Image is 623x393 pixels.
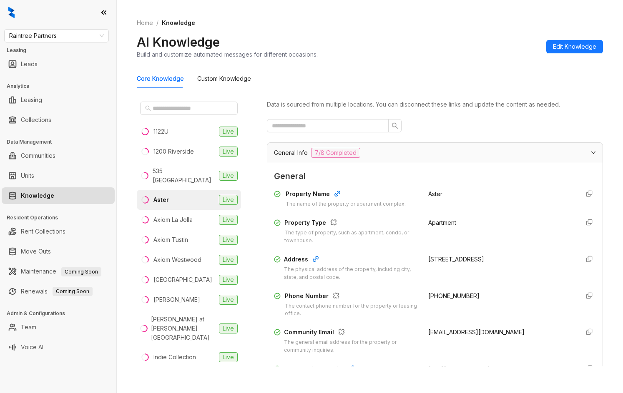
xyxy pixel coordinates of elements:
[153,295,200,304] div: [PERSON_NAME]
[428,328,525,336] span: [EMAIL_ADDRESS][DOMAIN_NAME]
[219,295,238,305] span: Live
[2,187,115,204] li: Knowledge
[392,122,398,129] span: search
[137,34,220,50] h2: AI Knowledge
[2,243,115,260] li: Move Outs
[21,223,65,240] a: Rent Collections
[153,353,196,362] div: Indie Collection
[428,255,573,264] div: [STREET_ADDRESS]
[21,56,38,72] a: Leads
[284,229,418,245] div: The type of property, such as apartment, condo, or townhouse.
[21,243,51,260] a: Move Outs
[286,364,414,375] div: Community Website
[21,283,93,300] a: RenewalsComing Soon
[153,275,212,284] div: [GEOGRAPHIC_DATA]
[286,200,406,208] div: The name of the property or apartment complex.
[219,127,238,137] span: Live
[153,235,188,244] div: Axiom Tustin
[2,92,115,108] li: Leasing
[21,187,54,204] a: Knowledge
[284,266,418,281] div: The physical address of the property, including city, state, and postal code.
[219,275,238,285] span: Live
[219,195,238,205] span: Live
[162,19,195,26] span: Knowledge
[546,40,603,53] button: Edit Knowledge
[21,319,36,336] a: Team
[286,189,406,200] div: Property Name
[591,150,596,155] span: expanded
[153,215,193,224] div: Axiom La Jolla
[428,219,456,226] span: Apartment
[197,74,251,83] div: Custom Knowledge
[156,18,158,27] li: /
[219,323,238,333] span: Live
[2,56,115,72] li: Leads
[2,263,115,280] li: Maintenance
[284,255,418,266] div: Address
[274,148,308,157] span: General Info
[21,167,34,184] a: Units
[137,50,318,59] div: Build and customize automated messages for different occasions.
[311,148,360,158] span: 7/8 Completed
[153,255,201,264] div: Axiom Westwood
[7,138,116,146] h3: Data Management
[7,47,116,54] h3: Leasing
[53,287,93,296] span: Coming Soon
[153,195,169,204] div: Aster
[219,235,238,245] span: Live
[219,255,238,265] span: Live
[428,190,442,197] span: Aster
[153,127,168,136] div: 1122U
[145,105,151,111] span: search
[21,112,51,128] a: Collections
[284,338,418,354] div: The general email address for the property or community inquiries.
[7,82,116,90] h3: Analytics
[219,147,238,157] span: Live
[219,215,238,225] span: Live
[137,74,184,83] div: Core Knowledge
[2,223,115,240] li: Rent Collections
[7,214,116,221] h3: Resident Operations
[219,352,238,362] span: Live
[284,328,418,338] div: Community Email
[135,18,155,27] a: Home
[2,112,115,128] li: Collections
[2,319,115,336] li: Team
[2,339,115,356] li: Voice AI
[61,267,101,276] span: Coming Soon
[153,167,216,185] div: 535 [GEOGRAPHIC_DATA]
[284,218,418,229] div: Property Type
[2,147,115,164] li: Communities
[267,100,603,109] div: Data is sourced from multiple locations. You can disconnect these links and update the content as...
[9,30,104,42] span: Raintree Partners
[7,310,116,317] h3: Admin & Configurations
[285,302,418,318] div: The contact phone number for the property or leasing office.
[21,147,55,164] a: Communities
[151,315,216,342] div: [PERSON_NAME] at [PERSON_NAME][GEOGRAPHIC_DATA]
[2,167,115,184] li: Units
[267,143,603,163] div: General Info7/8 Completed
[285,291,418,302] div: Phone Number
[2,283,115,300] li: Renewals
[153,147,194,156] div: 1200 Riverside
[428,365,490,372] span: [URL][DOMAIN_NAME]
[21,339,43,356] a: Voice AI
[274,170,596,183] span: General
[8,7,15,18] img: logo
[428,292,480,299] span: [PHONE_NUMBER]
[219,171,238,181] span: Live
[21,92,42,108] a: Leasing
[553,42,596,51] span: Edit Knowledge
